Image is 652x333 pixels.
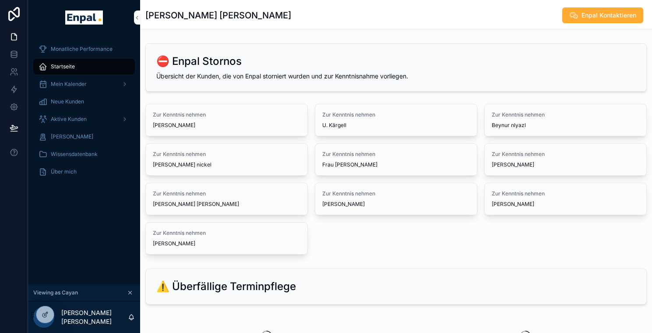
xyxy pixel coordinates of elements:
span: [PERSON_NAME] [153,122,300,129]
span: Zur Kenntnis nehmen [153,190,300,197]
a: Startseite [33,59,135,74]
a: Zur Kenntnis nehmen[PERSON_NAME] [145,222,308,255]
span: Zur Kenntnis nehmen [153,151,300,158]
span: Zur Kenntnis nehmen [322,151,470,158]
a: Zur Kenntnis nehmen[PERSON_NAME] [315,183,477,215]
a: Zur Kenntnis nehmen[PERSON_NAME] [484,143,647,176]
span: Zur Kenntnis nehmen [492,190,639,197]
a: Wissensdatenbank [33,146,135,162]
span: [PERSON_NAME] [492,201,639,208]
a: Aktive Kunden [33,111,135,127]
a: Zur Kenntnis nehmenFrau [PERSON_NAME] [315,143,477,176]
span: Wissensdatenbank [51,151,98,158]
span: [PERSON_NAME] [153,240,300,247]
div: scrollable content [28,35,140,191]
button: Enpal Kontaktieren [562,7,643,23]
h1: [PERSON_NAME] [PERSON_NAME] [145,9,291,21]
a: Zur Kenntnis nehmen[PERSON_NAME] [PERSON_NAME] [145,183,308,215]
span: [PERSON_NAME] [492,161,639,168]
a: Mein Kalender [33,76,135,92]
span: Aktive Kunden [51,116,87,123]
span: [PERSON_NAME] nickel [153,161,300,168]
a: Über mich [33,164,135,180]
span: Frau [PERSON_NAME] [322,161,470,168]
span: Zur Kenntnis nehmen [322,111,470,118]
span: Neue Kunden [51,98,84,105]
a: Zur Kenntnis nehmen[PERSON_NAME] nickel [145,143,308,176]
span: [PERSON_NAME] [PERSON_NAME] [153,201,300,208]
span: Übersicht der Kunden, die von Enpal storniert wurden und zur Kenntnisnahme vorliegen. [156,72,408,80]
a: [PERSON_NAME] [33,129,135,145]
span: Enpal Kontaktieren [582,11,636,20]
span: [PERSON_NAME] [322,201,470,208]
span: Monatliche Performance [51,46,113,53]
span: Über mich [51,168,77,175]
span: Beynur nlyazl [492,122,639,129]
span: Zur Kenntnis nehmen [492,151,639,158]
span: Zur Kenntnis nehmen [153,111,300,118]
h2: ⚠️ Überfällige Terminpflege [156,280,296,294]
img: App logo [65,11,102,25]
a: Zur Kenntnis nehmenU. Kärgell [315,104,477,136]
a: Zur Kenntnis nehmen[PERSON_NAME] [145,104,308,136]
span: U. Kärgell [322,122,470,129]
h2: ⛔ Enpal Stornos [156,54,242,68]
span: Zur Kenntnis nehmen [492,111,639,118]
a: Neue Kunden [33,94,135,110]
span: Zur Kenntnis nehmen [153,230,300,237]
span: Zur Kenntnis nehmen [322,190,470,197]
span: Viewing as Cayan [33,289,78,296]
span: [PERSON_NAME] [51,133,93,140]
a: Zur Kenntnis nehmenBeynur nlyazl [484,104,647,136]
a: Zur Kenntnis nehmen[PERSON_NAME] [484,183,647,215]
p: [PERSON_NAME] [PERSON_NAME] [61,308,128,326]
span: Startseite [51,63,75,70]
a: Monatliche Performance [33,41,135,57]
span: Mein Kalender [51,81,87,88]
